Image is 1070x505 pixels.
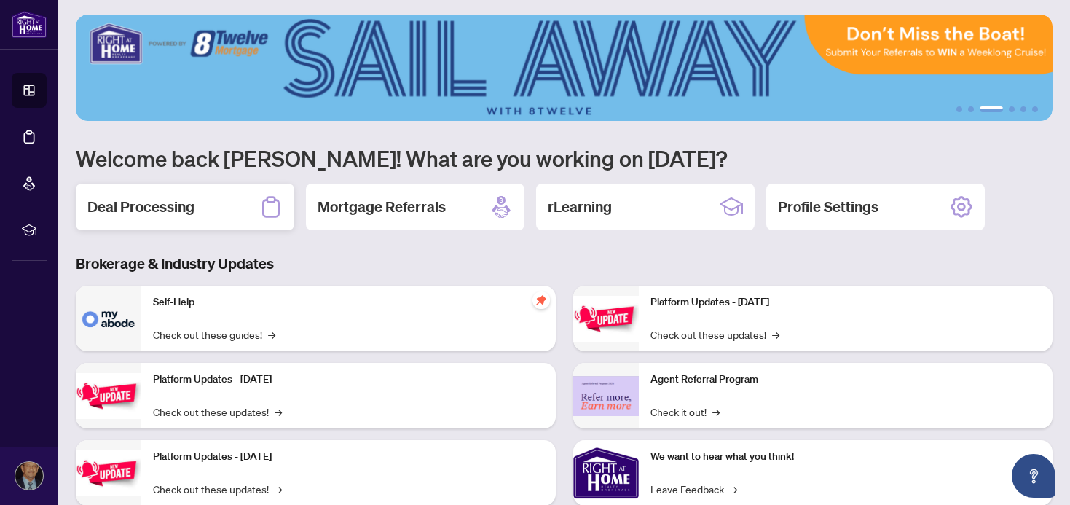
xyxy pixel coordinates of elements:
button: 2 [968,106,974,112]
h2: Mortgage Referrals [318,197,446,217]
p: Platform Updates - [DATE] [153,449,544,465]
p: Agent Referral Program [650,372,1042,388]
a: Leave Feedback→ [650,481,737,497]
h1: Welcome back [PERSON_NAME]! What are you working on [DATE]? [76,144,1053,172]
h2: Deal Processing [87,197,194,217]
span: → [268,326,275,342]
img: Profile Icon [15,462,43,490]
img: Agent Referral Program [573,376,639,416]
span: → [730,481,737,497]
button: 1 [956,106,962,112]
span: → [275,404,282,420]
h3: Brokerage & Industry Updates [76,254,1053,274]
span: → [772,326,779,342]
h2: rLearning [548,197,612,217]
a: Check out these updates!→ [153,404,282,420]
p: Platform Updates - [DATE] [650,294,1042,310]
button: 3 [980,106,1003,112]
span: → [712,404,720,420]
a: Check out these updates!→ [153,481,282,497]
img: Platform Updates - July 21, 2025 [76,450,141,496]
img: Self-Help [76,286,141,351]
p: Self-Help [153,294,544,310]
h2: Profile Settings [778,197,878,217]
img: logo [12,11,47,38]
span: → [275,481,282,497]
a: Check out these updates!→ [650,326,779,342]
p: Platform Updates - [DATE] [153,372,544,388]
button: 4 [1009,106,1015,112]
button: 6 [1032,106,1038,112]
a: Check out these guides!→ [153,326,275,342]
button: Open asap [1012,454,1055,498]
img: Slide 2 [76,15,1053,121]
span: pushpin [532,291,550,309]
a: Check it out!→ [650,404,720,420]
img: Platform Updates - June 23, 2025 [573,296,639,342]
button: 5 [1020,106,1026,112]
img: Platform Updates - September 16, 2025 [76,373,141,419]
p: We want to hear what you think! [650,449,1042,465]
